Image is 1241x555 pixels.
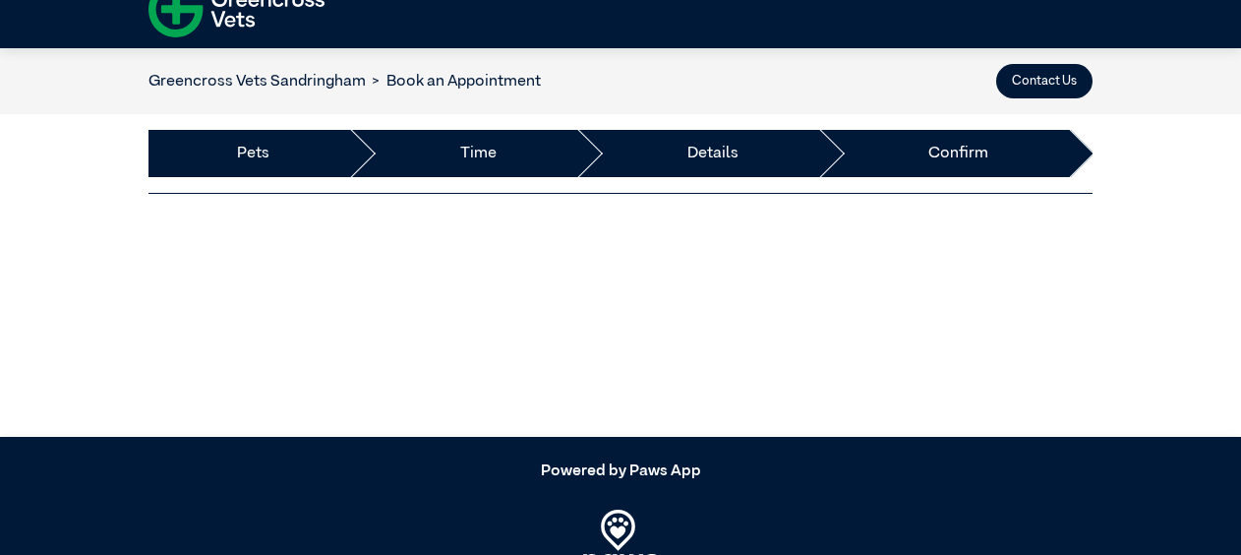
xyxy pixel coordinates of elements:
[460,142,497,165] a: Time
[148,70,541,93] nav: breadcrumb
[237,142,269,165] a: Pets
[148,74,366,90] a: Greencross Vets Sandringham
[366,70,541,93] li: Book an Appointment
[928,142,988,165] a: Confirm
[687,142,739,165] a: Details
[148,462,1093,481] h5: Powered by Paws App
[996,64,1093,98] button: Contact Us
